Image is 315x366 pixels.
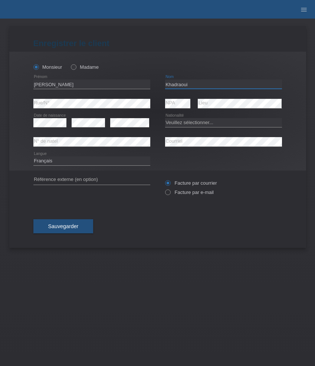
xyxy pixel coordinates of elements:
[296,7,311,12] a: menu
[71,64,76,69] input: Madame
[165,180,217,186] label: Facture par courrier
[165,190,214,195] label: Facture par e-mail
[33,219,93,233] button: Sauvegarder
[33,64,62,70] label: Monsieur
[71,64,99,70] label: Madame
[165,190,170,199] input: Facture par e-mail
[165,180,170,190] input: Facture par courrier
[300,6,308,13] i: menu
[33,64,38,69] input: Monsieur
[33,39,282,48] h1: Enregistrer le client
[48,223,79,229] span: Sauvegarder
